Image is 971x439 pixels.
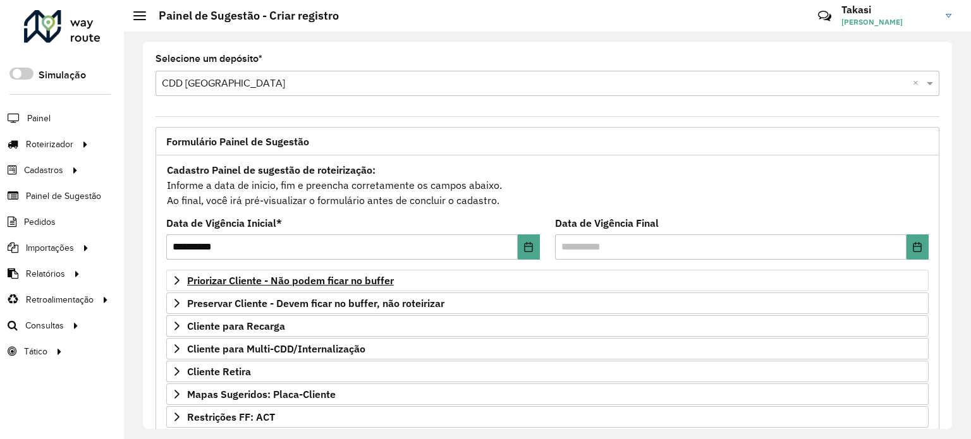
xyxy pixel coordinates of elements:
[555,215,659,231] label: Data de Vigência Final
[811,3,838,30] a: Contato Rápido
[166,315,929,337] a: Cliente para Recarga
[841,4,936,16] h3: Takasi
[166,162,929,208] div: Informe a data de inicio, fim e preencha corretamente os campos abaixo. Ao final, você irá pré-vi...
[913,76,924,91] span: Clear all
[187,275,394,286] span: Priorizar Cliente - Não podem ficar no buffer
[166,136,309,147] span: Formulário Painel de Sugestão
[841,16,936,28] span: [PERSON_NAME]
[166,406,929,428] a: Restrições FF: ACT
[166,383,929,405] a: Mapas Sugeridos: Placa-Cliente
[187,389,336,399] span: Mapas Sugeridos: Placa-Cliente
[907,234,929,260] button: Choose Date
[26,189,101,203] span: Painel de Sugestão
[26,241,74,255] span: Importações
[187,366,251,376] span: Cliente Retira
[25,319,64,332] span: Consultas
[24,164,63,177] span: Cadastros
[167,164,376,176] strong: Cadastro Painel de sugestão de roteirização:
[146,9,339,23] h2: Painel de Sugestão - Criar registro
[26,267,65,280] span: Relatórios
[187,344,365,354] span: Cliente para Multi-CDD/Internalização
[166,361,929,382] a: Cliente Retira
[518,234,540,260] button: Choose Date
[27,112,51,125] span: Painel
[187,321,285,331] span: Cliente para Recarga
[166,292,929,314] a: Preservar Cliente - Devem ficar no buffer, não roteirizar
[39,68,86,83] label: Simulação
[187,412,275,422] span: Restrições FF: ACT
[156,51,262,66] label: Selecione um depósito
[24,345,47,358] span: Tático
[166,215,282,231] label: Data de Vigência Inicial
[26,293,94,306] span: Retroalimentação
[26,138,73,151] span: Roteirizador
[166,338,929,359] a: Cliente para Multi-CDD/Internalização
[187,298,444,308] span: Preservar Cliente - Devem ficar no buffer, não roteirizar
[24,215,56,229] span: Pedidos
[166,270,929,291] a: Priorizar Cliente - Não podem ficar no buffer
